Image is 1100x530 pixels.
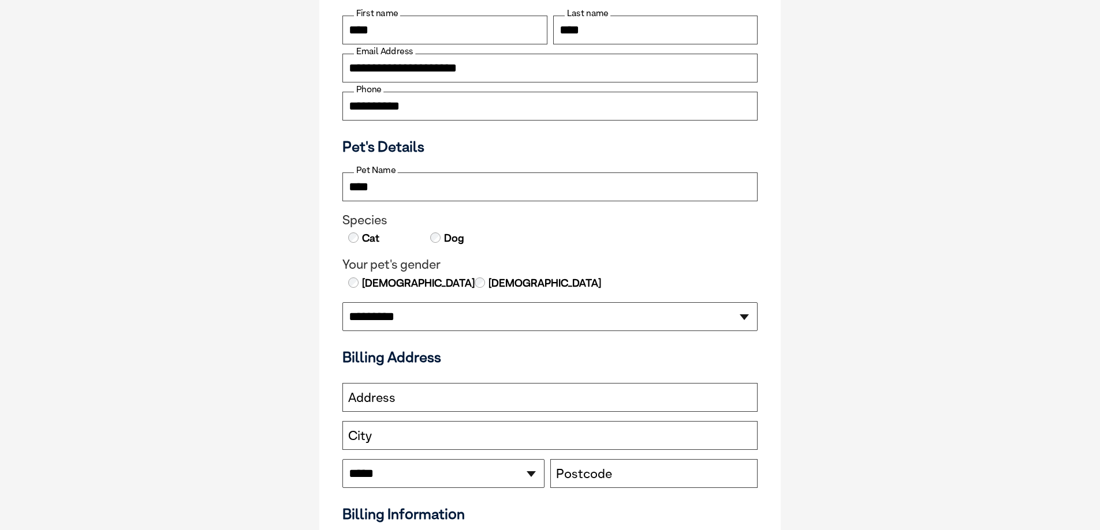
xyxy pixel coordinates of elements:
[487,276,601,291] label: [DEMOGRAPHIC_DATA]
[443,231,464,246] label: Dog
[361,231,379,246] label: Cat
[354,8,400,18] label: First name
[348,390,396,405] label: Address
[565,8,610,18] label: Last name
[338,138,762,155] h3: Pet's Details
[342,257,758,272] legend: Your pet's gender
[342,348,758,366] h3: Billing Address
[361,276,475,291] label: [DEMOGRAPHIC_DATA]
[354,46,415,57] label: Email Address
[556,467,612,482] label: Postcode
[342,213,758,228] legend: Species
[354,84,383,95] label: Phone
[348,428,372,443] label: City
[342,505,758,523] h3: Billing Information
